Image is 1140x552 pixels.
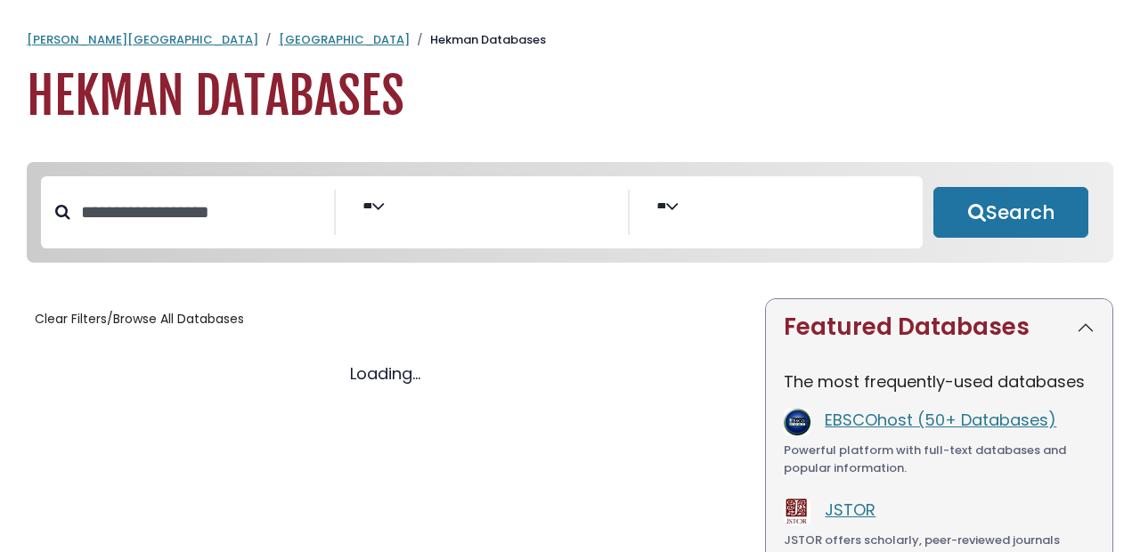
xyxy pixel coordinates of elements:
p: The most frequently-used databases [784,369,1095,394]
button: Clear Filters/Browse All Databases [27,305,252,333]
button: Featured Databases [766,299,1112,355]
select: Database Subject Filter [350,199,371,208]
button: Submit for Search Results [933,187,1088,239]
a: [PERSON_NAME][GEOGRAPHIC_DATA] [27,31,258,48]
a: EBSCOhost (50+ Databases) [825,409,1056,431]
h1: Hekman Databases [27,67,1113,126]
div: Loading... [27,361,744,386]
div: Powerful platform with full-text databases and popular information. [784,442,1095,476]
nav: breadcrumb [27,31,1113,49]
nav: Search filters [27,162,1113,264]
select: Database Vendors Filter [644,199,665,208]
a: [GEOGRAPHIC_DATA] [279,31,410,48]
a: JSTOR [825,499,875,521]
li: Hekman Databases [410,31,546,49]
input: Search database by title or keyword [70,198,334,227]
